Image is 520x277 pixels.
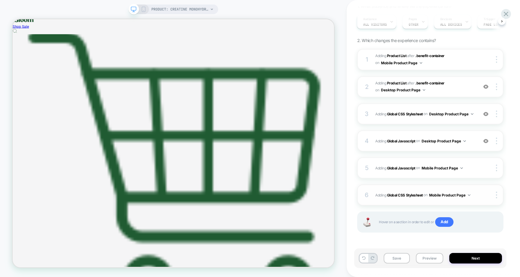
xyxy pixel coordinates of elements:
span: on [416,138,420,144]
button: Desktop Product Page [429,110,473,118]
div: 1 [364,54,370,65]
span: on [423,111,427,117]
div: 5 [364,163,370,173]
span: ALL DEVICES [440,22,462,26]
img: close [496,84,497,90]
span: AFTER [407,81,415,85]
img: down arrow [423,89,425,91]
img: down arrow [463,140,466,142]
img: crossed eye [483,84,488,89]
img: down arrow [471,113,473,115]
span: on [375,59,379,66]
img: close [496,192,497,198]
span: Devices [440,17,452,21]
button: Desktop Product Page [381,86,425,94]
span: All Visitors [363,22,387,26]
div: 3 [364,108,370,119]
img: down arrow [468,194,470,196]
img: close [496,165,497,171]
b: Global CSS Stylesheet [387,193,423,197]
span: Adding [375,81,406,85]
b: Product List [387,81,406,85]
span: 1. What audience and where will the experience run? [357,4,451,9]
img: crossed eye [483,111,488,117]
span: Pages [409,17,417,21]
span: Adding [375,191,475,199]
button: Next [449,253,502,263]
span: on [423,192,427,198]
span: Adding [375,110,475,118]
span: PRODUCT: Creatine Monohydrate [151,5,209,14]
span: AFTER [407,53,415,58]
button: Save [384,253,410,263]
span: Adding [375,53,406,58]
img: close [496,56,497,63]
span: Audience [363,17,377,21]
button: Mobile Product Page [422,164,463,172]
span: 2. Which changes the experience contains? [357,38,436,43]
span: Trigger [484,17,495,21]
span: Add [435,217,453,227]
img: close [496,111,497,117]
button: Preview [416,253,443,263]
b: Global Javascript [387,166,415,170]
div: 4 [364,135,370,146]
span: .benefit-container [415,53,444,58]
span: Hover on a section in order to edit or [379,217,497,227]
b: Product List [387,53,406,58]
img: down arrow [460,167,463,169]
button: Desktop Product Page [422,137,466,145]
span: Adding [375,137,475,145]
img: Joystick [361,218,373,227]
button: Mobile Product Page [429,191,470,199]
span: on [416,165,420,171]
button: Mobile Product Page [381,59,422,67]
span: Adding [375,164,475,172]
div: 2 [364,81,370,92]
img: down arrow [420,62,422,64]
div: 6 [364,190,370,200]
img: close [496,138,497,144]
b: Global Javascript [387,138,415,143]
span: on [375,87,379,93]
span: Page Load [484,22,501,26]
img: crossed eye [483,138,488,144]
b: Global CSS Stylesheet [387,111,423,116]
span: OTHER [409,22,419,26]
span: .benefit-container [415,81,444,85]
